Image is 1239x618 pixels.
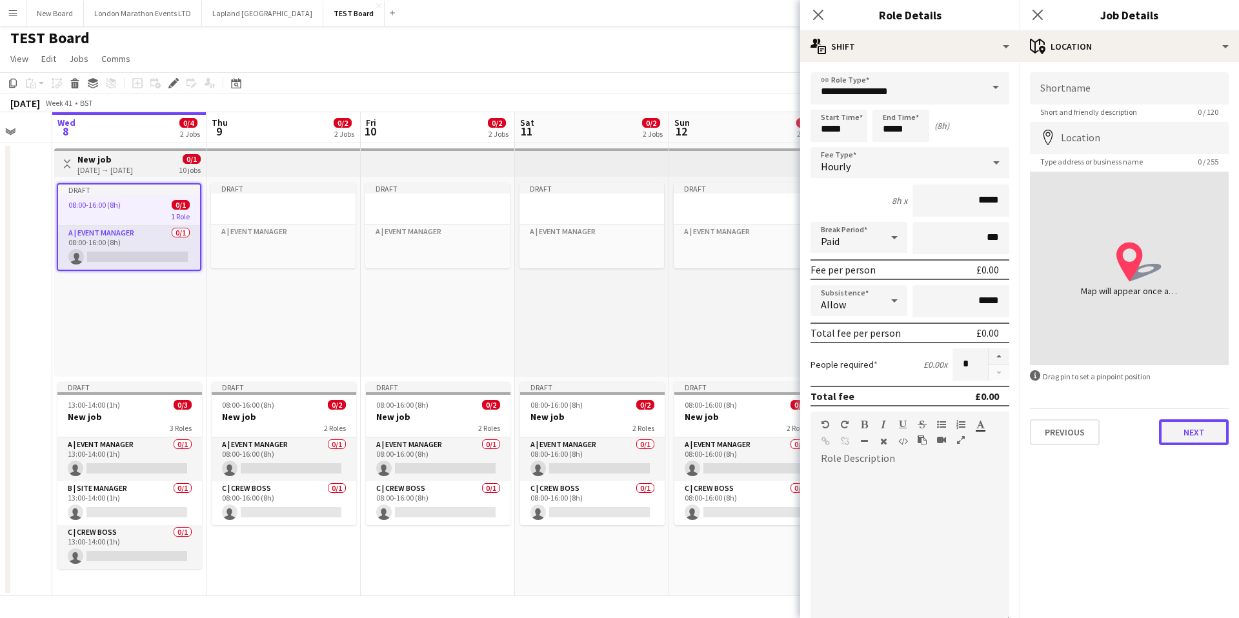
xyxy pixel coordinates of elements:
div: £0.00 [976,263,999,276]
label: People required [811,359,878,370]
span: 2 Roles [632,423,654,433]
a: View [5,50,34,67]
span: View [10,53,28,65]
div: Location [1020,31,1239,62]
app-job-card: Draft08:00-16:00 (8h)0/2New job2 RolesA | Event Manager0/108:00-16:00 (8h) C | Crew Boss0/108:00-... [674,382,819,525]
div: 2 Jobs [797,129,817,139]
app-card-role: A | Event Manager0/108:00-16:00 (8h) [674,437,819,481]
div: £0.00 [975,390,999,403]
app-card-role: B | Site Manager0/113:00-14:00 (1h) [57,481,202,525]
button: Next [1159,419,1229,445]
button: Paste as plain text [918,435,927,445]
button: Ordered List [956,419,965,430]
app-job-card: Draft08:00-16:00 (8h)0/2New job2 RolesA | Event Manager0/108:00-16:00 (8h) C | Crew Boss0/108:00-... [212,382,356,525]
span: 08:00-16:00 (8h) [222,400,274,410]
span: 0/2 [334,118,352,128]
app-job-card: DraftA | Event Manager [211,183,356,268]
div: Draft [365,183,510,194]
span: 8 [55,124,76,139]
button: Fullscreen [956,435,965,445]
button: Horizontal Line [860,436,869,446]
h1: TEST Board [10,28,90,48]
button: Italic [879,419,888,430]
div: Draft [519,183,664,194]
app-card-role: C | Crew Boss0/108:00-16:00 (8h) [212,481,356,525]
span: 0/1 [183,154,201,164]
div: Draft08:00-16:00 (8h)0/2New job2 RolesA | Event Manager0/108:00-16:00 (8h) C | Crew Boss0/108:00-... [520,382,665,525]
button: New Board [26,1,84,26]
span: 0/2 [642,118,660,128]
div: Draft [58,184,200,195]
span: 2 Roles [478,423,500,433]
app-job-card: DraftA | Event Manager [365,183,510,268]
div: Total fee per person [811,326,901,339]
span: 0/1 [172,200,190,210]
h3: New job [77,154,133,165]
span: Wed [57,117,76,128]
button: Undo [821,419,830,430]
h3: Role Details [800,6,1020,23]
span: 0/2 [482,400,500,410]
h3: New job [57,411,202,423]
button: Text Color [976,419,985,430]
h3: New job [674,411,819,423]
button: HTML Code [898,436,907,446]
span: Short and friendly description [1030,107,1147,117]
span: 12 [672,124,690,139]
span: Thu [212,117,228,128]
span: 11 [518,124,534,139]
span: 13:00-14:00 (1h) [68,400,120,410]
div: 2 Jobs [334,129,354,139]
div: Draft [674,183,818,194]
span: Edit [41,53,56,65]
h3: New job [212,411,356,423]
button: TEST Board [323,1,385,26]
div: Draft [520,382,665,392]
button: London Marathon Events LTD [84,1,202,26]
span: 10 [364,124,376,139]
span: 0 / 120 [1187,107,1229,117]
span: 0/2 [791,400,809,410]
span: 0/2 [328,400,346,410]
span: 0 / 255 [1187,157,1229,166]
div: £0.00 x [923,359,947,370]
span: 2 Roles [324,423,346,433]
h3: New job [520,411,665,423]
div: Map will appear once address has been added [1081,284,1178,297]
div: BST [80,98,93,108]
app-job-card: Draft08:00-16:00 (8h)0/11 RoleA | Event Manager0/108:00-16:00 (8h) [57,183,201,271]
h3: New job [366,411,510,423]
span: 08:00-16:00 (8h) [685,400,737,410]
app-job-card: Draft13:00-14:00 (1h)0/3New job3 RolesA | Event Manager0/113:00-14:00 (1h) B | Site Manager0/113:... [57,382,202,569]
div: Draft [674,382,819,392]
span: Week 41 [43,98,75,108]
button: Underline [898,419,907,430]
button: Strikethrough [918,419,927,430]
div: [DATE] → [DATE] [77,165,133,175]
div: 2 Jobs [180,129,200,139]
span: Paid [821,235,840,248]
button: Lapland [GEOGRAPHIC_DATA] [202,1,323,26]
app-job-card: DraftA | Event Manager [674,183,818,268]
span: 0/2 [636,400,654,410]
span: 3 Roles [170,423,192,433]
button: Previous [1030,419,1100,445]
app-job-card: Draft08:00-16:00 (8h)0/2New job2 RolesA | Event Manager0/108:00-16:00 (8h) C | Crew Boss0/108:00-... [366,382,510,525]
button: Clear Formatting [879,436,888,446]
span: 08:00-16:00 (8h) [530,400,583,410]
button: Bold [860,419,869,430]
app-card-role: A | Event Manager0/108:00-16:00 (8h) [366,437,510,481]
app-card-role: C | Crew Boss0/108:00-16:00 (8h) [366,481,510,525]
span: 0/4 [179,118,197,128]
app-card-role: A | Event Manager0/113:00-14:00 (1h) [57,437,202,481]
app-card-role-placeholder: A | Event Manager [365,224,510,268]
span: 08:00-16:00 (8h) [68,200,121,210]
a: Comms [96,50,136,67]
div: 2 Jobs [489,129,509,139]
span: 08:00-16:00 (8h) [376,400,428,410]
h3: Job Details [1020,6,1239,23]
span: 0/2 [796,118,814,128]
